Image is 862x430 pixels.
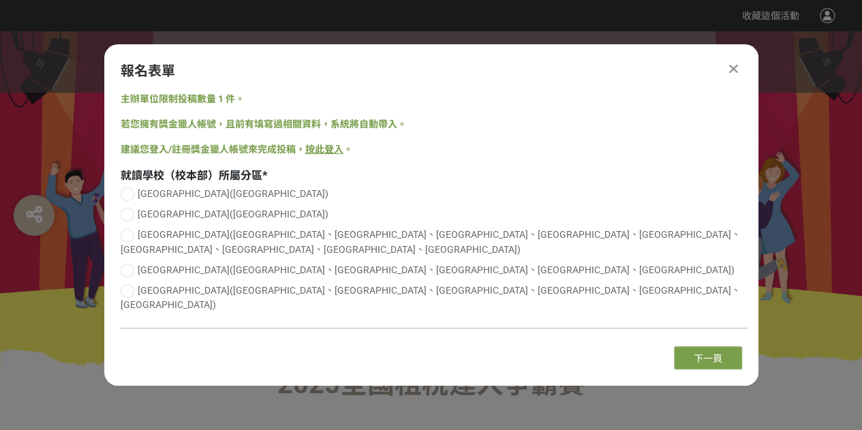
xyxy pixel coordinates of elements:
[138,188,328,199] span: [GEOGRAPHIC_DATA]([GEOGRAPHIC_DATA])
[121,144,305,155] span: 建議您登入/註冊獎金獵人帳號來完成投稿，
[121,229,741,254] span: [GEOGRAPHIC_DATA]([GEOGRAPHIC_DATA]、[GEOGRAPHIC_DATA]、[GEOGRAPHIC_DATA]、[GEOGRAPHIC_DATA]、[GEOGRA...
[343,144,353,155] span: 。
[377,31,420,93] a: 最新公告
[591,31,635,93] a: 影片回顧
[742,10,799,21] span: 收藏這個活動
[520,31,564,93] a: 活動流程
[138,209,328,219] span: [GEOGRAPHIC_DATA]([GEOGRAPHIC_DATA])
[121,285,741,310] span: [GEOGRAPHIC_DATA]([GEOGRAPHIC_DATA]、[GEOGRAPHIC_DATA]、[GEOGRAPHIC_DATA]、[GEOGRAPHIC_DATA]、[GEOGRA...
[121,93,245,104] span: 主辦單位限制投稿數量 1 件。
[674,346,742,369] button: 下一頁
[694,353,722,364] span: 下一頁
[305,144,343,155] a: 按此登入
[306,31,350,93] a: 競賽說明
[121,169,262,182] span: 就讀學校（校本部）所屬分區
[138,264,735,275] span: [GEOGRAPHIC_DATA]([GEOGRAPHIC_DATA]、[GEOGRAPHIC_DATA]、[GEOGRAPHIC_DATA]、[GEOGRAPHIC_DATA]、[GEOGRA...
[448,31,492,93] a: 常見問答
[91,368,772,401] h1: 2025全國租稅達人爭霸賽
[121,119,407,129] span: 若您擁有獎金獵人帳號，且前有填寫過相關資料，系統將自動帶入。
[121,63,175,79] span: 報名表單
